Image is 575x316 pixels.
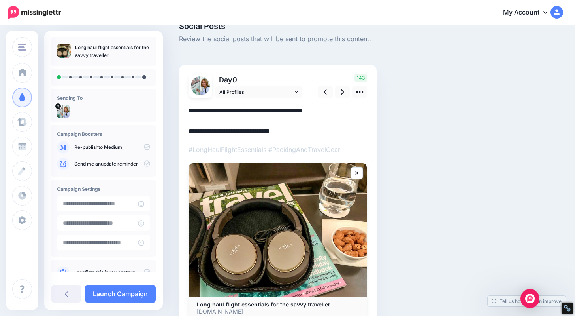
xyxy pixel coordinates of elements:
p: to Medium [74,144,150,151]
img: b204d6baae2778b1963057129c5a4805_thumb.jpg [57,44,71,58]
span: 0 [232,76,237,84]
p: #LongHaulFlightEssentials #PackingAndTravelGear [189,145,367,155]
img: Long haul flight essentials for the savvy traveller [189,163,367,297]
h4: Campaign Settings [57,186,150,192]
h4: Campaign Boosters [57,131,150,137]
p: Day [215,74,304,86]
a: update reminder [101,161,138,167]
span: 143 [354,74,367,82]
div: Restore Info Box &#10;&#10;NoFollow Info:&#10; META-Robots NoFollow: &#09;true&#10; META-Robots N... [564,305,571,312]
h4: Sending To [57,95,150,101]
p: Long haul flight essentials for the savvy traveller [75,44,150,59]
span: Social Posts [179,22,497,30]
img: menu.png [18,44,26,51]
a: Tell us how we can improve [488,296,566,306]
span: All Profiles [219,88,293,96]
a: I confirm this is my content [74,269,135,276]
a: My Account [495,3,563,23]
a: Re-publish [74,144,98,150]
b: Long haul flight essentials for the savvy traveller [197,301,330,308]
img: CZpAci-3-4288.jpg [57,105,70,118]
p: Send me an [74,160,150,168]
img: Missinglettr [8,6,61,19]
div: Open Intercom Messenger [520,289,539,308]
a: All Profiles [215,86,302,98]
span: Review the social posts that will be sent to promote this content. [179,34,497,44]
img: CZpAci-3-4288.jpg [191,76,210,95]
p: [DOMAIN_NAME] [197,308,359,315]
